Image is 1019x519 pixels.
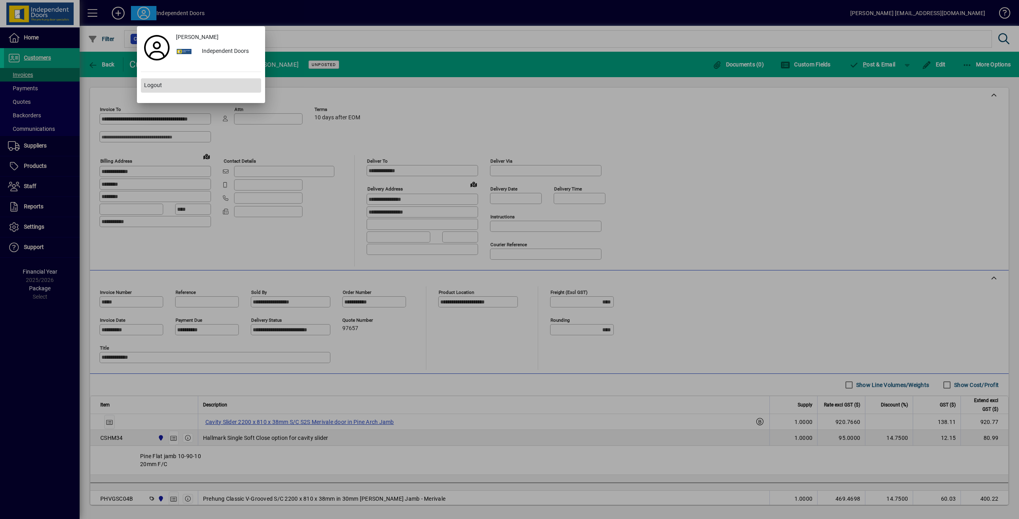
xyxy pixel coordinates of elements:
button: Logout [141,78,261,93]
span: [PERSON_NAME] [176,33,219,41]
span: Logout [144,81,162,89]
a: Profile [141,41,173,55]
a: [PERSON_NAME] [173,30,261,45]
div: Independent Doors [195,45,261,59]
button: Independent Doors [173,45,261,59]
